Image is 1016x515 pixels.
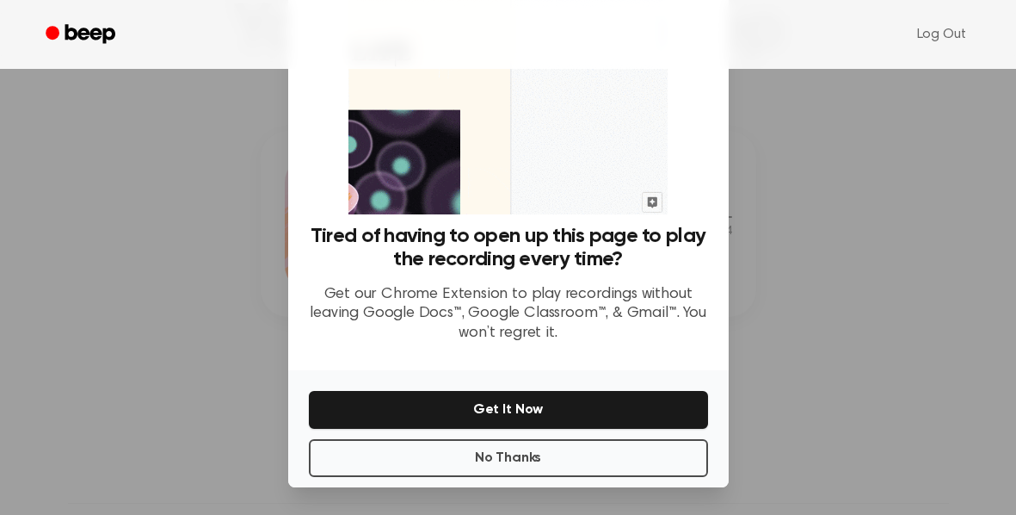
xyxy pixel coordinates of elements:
h3: Tired of having to open up this page to play the recording every time? [309,225,708,271]
a: Beep [34,18,131,52]
p: Get our Chrome Extension to play recordings without leaving Google Docs™, Google Classroom™, & Gm... [309,285,708,344]
button: Get It Now [309,391,708,429]
a: Log Out [900,14,983,55]
button: No Thanks [309,439,708,477]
